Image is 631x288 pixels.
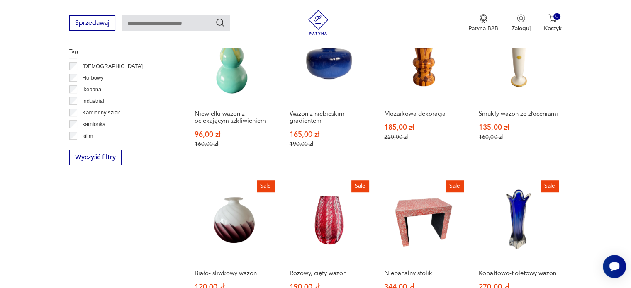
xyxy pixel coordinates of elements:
[83,85,102,94] p: ikebana
[548,14,557,22] img: Ikona koszyka
[195,110,273,124] h3: Niewielki wazon z ociekającym szkliwieniem
[69,47,171,56] p: Tag
[384,110,463,117] h3: Mozaikowa dekoracja
[479,270,558,277] h3: Kobaltowo-fioletowy wazon
[83,120,106,129] p: kamionka
[544,14,562,32] button: 0Koszyk
[69,150,122,165] button: Wyczyść filtry
[517,14,525,22] img: Ikonka użytkownika
[384,124,463,131] p: 185,00 zł
[380,17,467,163] a: SaleMozaikowa dekoracjaMozaikowa dekoracja185,00 zł220,00 zł
[553,13,560,20] div: 0
[69,21,115,27] a: Sprzedawaj
[215,18,225,28] button: Szukaj
[479,124,558,131] p: 135,00 zł
[191,17,277,163] a: SaleNiewielki wazon z ociekającym szkliwieniemNiewielki wazon z ociekającym szkliwieniem96,00 zł1...
[479,110,558,117] h3: Smukły wazon ze złoceniami
[306,10,331,35] img: Patyna - sklep z meblami i dekoracjami vintage
[83,62,143,71] p: [DEMOGRAPHIC_DATA]
[195,270,273,277] h3: Biało- śliwkowy wazon
[195,131,273,138] p: 96,00 zł
[544,24,562,32] p: Koszyk
[290,140,368,148] p: 190,00 zł
[468,14,498,32] button: Patyna B2B
[83,73,104,82] p: Horbowy
[384,270,463,277] h3: Niebanalny stolik
[479,133,558,140] p: 160,00 zł
[286,17,372,163] a: SaleWazon z niebieskim gradientemWazon z niebieskim gradientem165,00 zł190,00 zł
[512,14,531,32] button: Zaloguj
[479,14,487,23] img: Ikona medalu
[83,97,104,106] p: industrial
[290,270,368,277] h3: Różowy, cięty wazon
[83,131,93,140] p: kilim
[468,24,498,32] p: Patyna B2B
[512,24,531,32] p: Zaloguj
[290,110,368,124] h3: Wazon z niebieskim gradientem
[475,17,561,163] a: SaleSmukły wazon ze złoceniamiSmukły wazon ze złoceniami135,00 zł160,00 zł
[69,15,115,31] button: Sprzedawaj
[384,133,463,140] p: 220,00 zł
[290,131,368,138] p: 165,00 zł
[83,108,120,117] p: Kamienny szlak
[603,255,626,278] iframe: Smartsupp widget button
[468,14,498,32] a: Ikona medaluPatyna B2B
[195,140,273,148] p: 160,00 zł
